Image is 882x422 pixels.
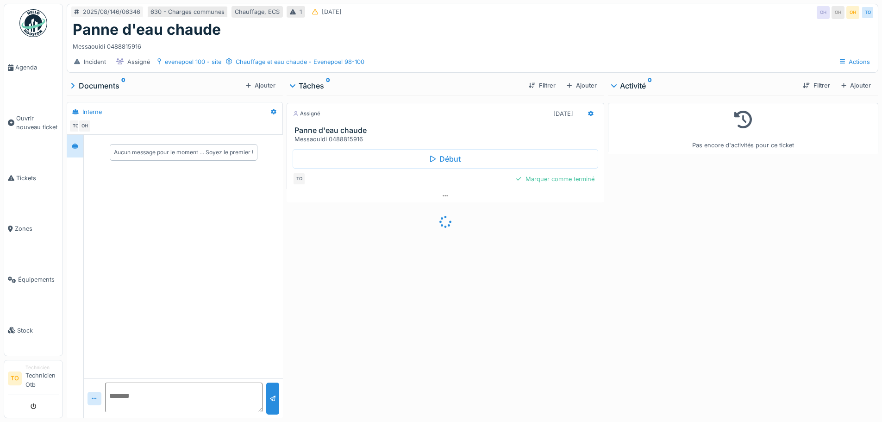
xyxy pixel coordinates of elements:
[4,305,63,356] a: Stock
[525,79,559,92] div: Filtrer
[832,6,844,19] div: OH
[4,93,63,153] a: Ouvrir nouveau ticket
[294,135,600,144] div: Messaouidi 0488815916
[19,9,47,37] img: Badge_color-CXgf-gQk.svg
[17,326,59,335] span: Stock
[16,174,59,183] span: Tickets
[15,63,59,72] span: Agenda
[150,7,225,16] div: 630 - Charges communes
[235,7,280,16] div: Chauffage, ECS
[78,120,91,132] div: OH
[127,57,150,66] div: Assigné
[114,148,253,157] div: Aucun message pour le moment … Soyez le premier !
[563,79,600,92] div: Ajouter
[648,80,652,91] sup: 0
[242,79,279,92] div: Ajouter
[293,172,306,185] div: TO
[4,254,63,305] a: Équipements
[236,57,364,66] div: Chauffage et eau chaude - Evenepoel 98-100
[836,55,874,69] div: Actions
[817,6,830,19] div: OH
[293,110,320,118] div: Assigné
[300,7,302,16] div: 1
[84,57,106,66] div: Incident
[293,149,598,169] div: Début
[326,80,330,91] sup: 0
[799,79,833,92] div: Filtrer
[25,364,59,371] div: Technicien
[4,203,63,254] a: Zones
[82,107,102,116] div: Interne
[73,38,872,51] div: Messaouidi 0488815916
[290,80,521,91] div: Tâches
[16,114,59,132] span: Ouvrir nouveau ticket
[8,364,59,395] a: TO TechnicienTechnicien Otb
[4,153,63,204] a: Tickets
[846,6,859,19] div: OH
[861,6,874,19] div: TO
[4,42,63,93] a: Agenda
[513,173,598,185] div: Marquer comme terminé
[612,80,796,91] div: Activité
[83,7,140,16] div: 2025/08/146/06346
[25,364,59,393] li: Technicien Otb
[294,126,600,135] h3: Panne d'eau chaude
[322,7,342,16] div: [DATE]
[838,79,875,92] div: Ajouter
[8,372,22,385] li: TO
[15,224,59,233] span: Zones
[73,21,221,38] h1: Panne d'eau chaude
[18,275,59,284] span: Équipements
[553,109,573,118] div: [DATE]
[614,107,872,150] div: Pas encore d'activités pour ce ticket
[70,80,242,91] div: Documents
[69,120,82,132] div: TO
[121,80,125,91] sup: 0
[165,57,221,66] div: evenepoel 100 - site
